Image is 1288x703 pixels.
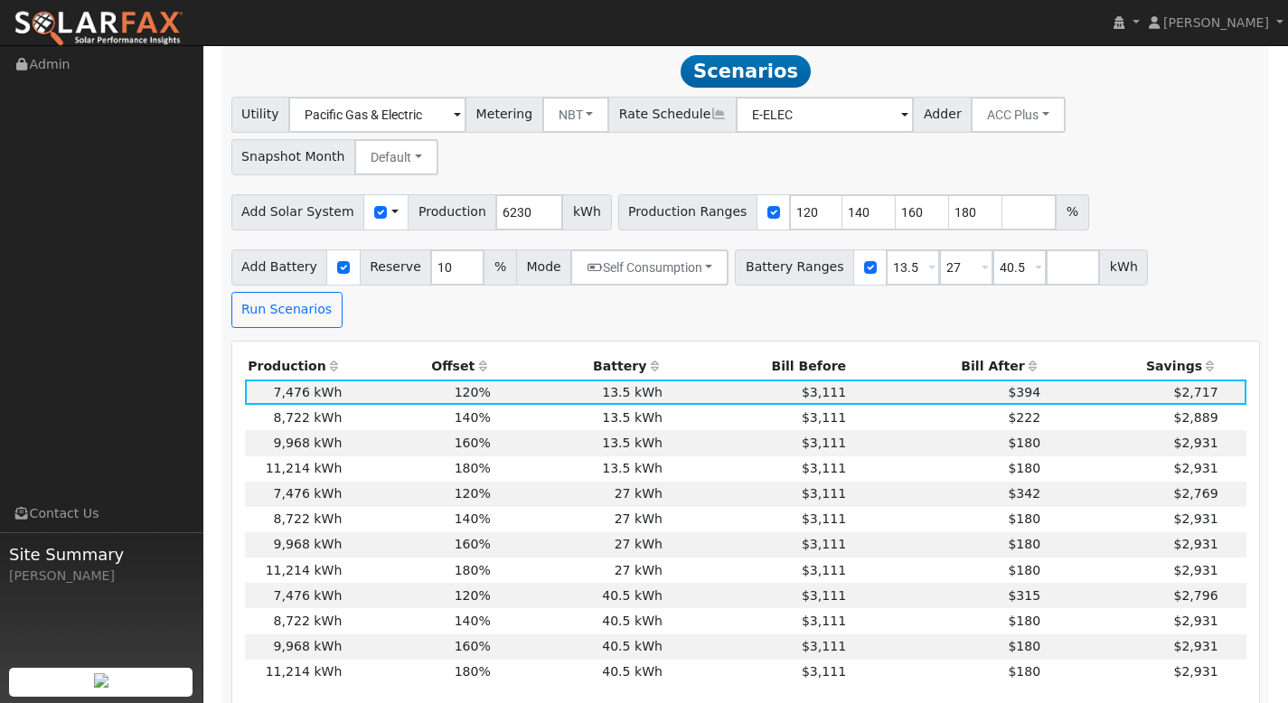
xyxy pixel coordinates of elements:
td: 7,476 kWh [245,583,345,608]
span: $2,931 [1173,436,1217,450]
span: Reserve [360,249,432,286]
span: Snapshot Month [231,139,356,175]
th: Production [245,354,345,380]
button: Run Scenarios [231,292,343,328]
img: SolarFax [14,10,183,48]
th: Bill Before [666,354,850,380]
th: Battery [494,354,665,380]
td: 13.5 kWh [494,380,665,405]
span: 180% [455,563,491,577]
span: $3,111 [802,563,846,577]
span: kWh [1099,249,1148,286]
span: $3,111 [802,486,846,501]
span: Mode [516,249,571,286]
td: 27 kWh [494,532,665,558]
td: 13.5 kWh [494,456,665,482]
span: 160% [455,537,491,551]
td: 11,214 kWh [245,558,345,583]
span: Site Summary [9,542,193,567]
td: 13.5 kWh [494,430,665,455]
span: $2,796 [1173,588,1217,603]
span: $180 [1008,511,1040,526]
span: $180 [1008,537,1040,551]
td: 11,214 kWh [245,456,345,482]
span: Rate Schedule [608,97,737,133]
span: $2,931 [1173,511,1217,526]
span: Add Solar System [231,194,365,230]
span: 180% [455,664,491,679]
td: 40.5 kWh [494,608,665,633]
span: $3,111 [802,461,846,475]
span: $342 [1008,486,1040,501]
td: 40.5 kWh [494,634,665,660]
span: $180 [1008,436,1040,450]
span: 120% [455,588,491,603]
td: 13.5 kWh [494,405,665,430]
td: 8,722 kWh [245,507,345,532]
span: $3,111 [802,664,846,679]
span: $394 [1008,385,1040,399]
span: 160% [455,436,491,450]
td: 9,968 kWh [245,532,345,558]
span: % [1056,194,1088,230]
span: $180 [1008,614,1040,628]
span: $180 [1008,461,1040,475]
span: Metering [465,97,543,133]
span: Production Ranges [618,194,757,230]
span: $3,111 [802,511,846,526]
span: $2,931 [1173,537,1217,551]
span: $2,889 [1173,410,1217,425]
td: 27 kWh [494,507,665,532]
td: 8,722 kWh [245,405,345,430]
td: 40.5 kWh [494,583,665,608]
td: 7,476 kWh [245,482,345,507]
span: $180 [1008,563,1040,577]
span: $3,111 [802,537,846,551]
span: $2,931 [1173,639,1217,653]
span: 140% [455,511,491,526]
span: Scenarios [681,55,810,88]
span: kWh [562,194,611,230]
span: $2,931 [1173,614,1217,628]
img: retrieve [94,673,108,688]
span: $2,931 [1173,563,1217,577]
span: % [484,249,516,286]
input: Select a Rate Schedule [736,97,914,133]
button: NBT [542,97,610,133]
span: Battery Ranges [735,249,854,286]
div: [PERSON_NAME] [9,567,193,586]
td: 8,722 kWh [245,608,345,633]
input: Select a Utility [288,97,466,133]
button: Self Consumption [570,249,729,286]
span: $3,111 [802,410,846,425]
span: 180% [455,461,491,475]
span: Adder [913,97,972,133]
th: Offset [345,354,494,380]
span: 120% [455,486,491,501]
span: $3,111 [802,588,846,603]
span: $315 [1008,588,1040,603]
span: $222 [1008,410,1040,425]
td: 11,214 kWh [245,660,345,685]
span: 120% [455,385,491,399]
span: Savings [1146,359,1202,373]
th: Bill After [850,354,1044,380]
span: $180 [1008,664,1040,679]
span: Utility [231,97,290,133]
span: 140% [455,410,491,425]
span: $3,111 [802,385,846,399]
span: $2,717 [1173,385,1217,399]
span: Add Battery [231,249,328,286]
td: 40.5 kWh [494,660,665,685]
span: $3,111 [802,614,846,628]
td: 7,476 kWh [245,380,345,405]
span: [PERSON_NAME] [1163,15,1269,30]
td: 27 kWh [494,558,665,583]
button: ACC Plus [971,97,1066,133]
td: 27 kWh [494,482,665,507]
span: 140% [455,614,491,628]
button: Default [354,139,438,175]
span: $3,111 [802,436,846,450]
span: $2,769 [1173,486,1217,501]
span: $180 [1008,639,1040,653]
